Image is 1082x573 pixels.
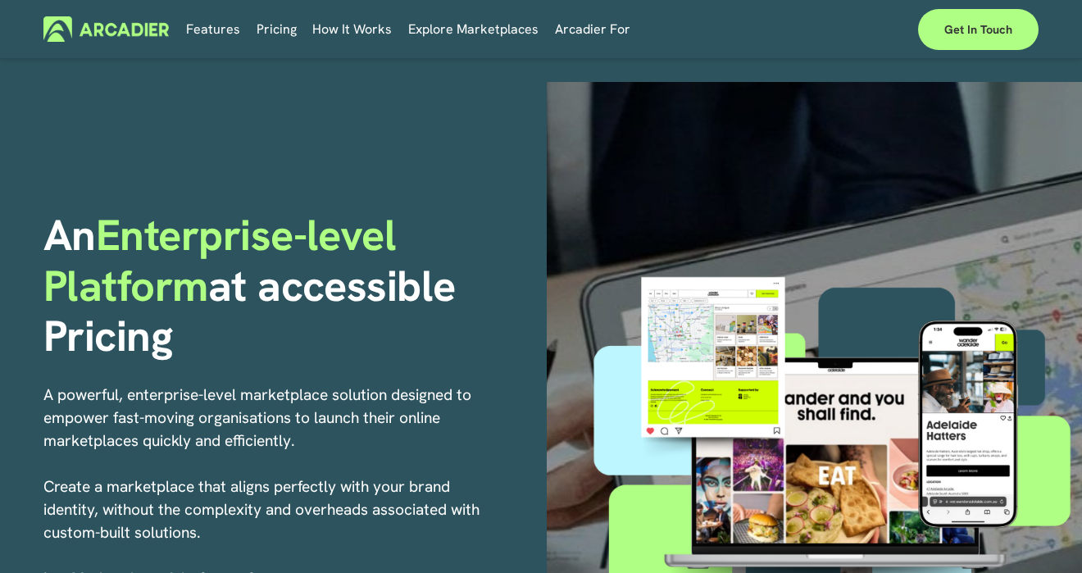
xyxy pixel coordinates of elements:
[312,18,392,41] span: How It Works
[312,16,392,42] a: folder dropdown
[186,16,240,42] a: Features
[43,16,169,42] img: Arcadier
[408,16,539,42] a: Explore Marketplaces
[43,207,407,314] span: Enterprise-level Platform
[257,16,297,42] a: Pricing
[918,9,1039,50] a: Get in touch
[555,18,630,41] span: Arcadier For
[555,16,630,42] a: folder dropdown
[43,211,535,363] h1: An at accessible Pricing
